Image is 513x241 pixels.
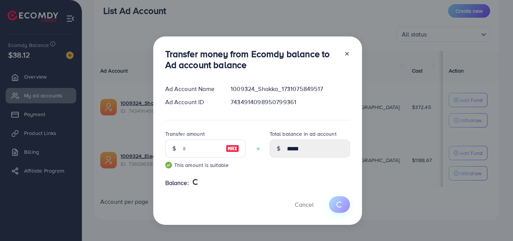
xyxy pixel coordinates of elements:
[225,98,356,106] div: 7434914098950799361
[270,130,336,138] label: Total balance in ad account
[295,200,314,209] span: Cancel
[165,130,205,138] label: Transfer amount
[159,85,225,93] div: Ad Account Name
[159,98,225,106] div: Ad Account ID
[165,179,189,187] span: Balance:
[165,162,172,168] img: guide
[226,144,239,153] img: image
[481,207,507,235] iframe: Chat
[225,85,356,93] div: 1009324_Shakka_1731075849517
[285,196,323,212] button: Cancel
[165,49,338,70] h3: Transfer money from Ecomdy balance to Ad account balance
[165,161,246,169] small: This amount is suitable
